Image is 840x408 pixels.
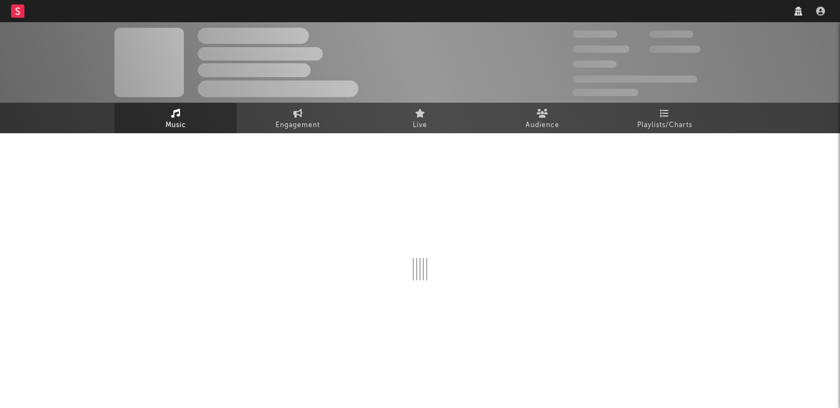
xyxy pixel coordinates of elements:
span: Live [413,119,427,132]
a: Music [114,103,237,133]
a: Live [359,103,481,133]
span: 300,000 [573,31,617,38]
a: Audience [481,103,603,133]
span: Playlists/Charts [637,119,692,132]
span: 50,000,000 [573,46,629,53]
span: Engagement [276,119,320,132]
span: Jump Score: 85.0 [573,89,638,96]
span: 100,000 [573,61,617,68]
a: Playlists/Charts [603,103,726,133]
span: Audience [526,119,559,132]
span: 50,000,000 Monthly Listeners [573,75,697,83]
span: 1,000,000 [649,46,701,53]
a: Engagement [237,103,359,133]
span: 100,000 [649,31,693,38]
span: Music [166,119,186,132]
